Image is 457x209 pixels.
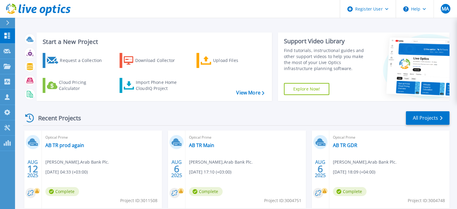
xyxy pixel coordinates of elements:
span: Complete [333,187,367,196]
span: [DATE] 17:10 (+03:00) [189,169,231,175]
div: AUG 2025 [27,158,38,180]
span: [DATE] 04:33 (+03:00) [45,169,88,175]
span: Complete [45,187,79,196]
span: Complete [189,187,223,196]
a: AB TR prod again [45,142,84,148]
div: Support Video Library [284,37,370,45]
span: Optical Prime [333,134,446,141]
a: View More [236,90,264,96]
div: Request a Collection [60,54,108,66]
div: Recent Projects [23,111,89,125]
a: Cloud Pricing Calculator [43,78,110,93]
a: Request a Collection [43,53,110,68]
span: [PERSON_NAME] , Arab Bank Plc. [189,159,253,165]
div: Import Phone Home CloudIQ Project [136,79,183,91]
h3: Start a New Project [43,38,264,45]
a: All Projects [406,111,449,125]
div: Download Collector [135,54,183,66]
a: AB TR GDR [333,142,357,148]
span: 6 [318,166,323,171]
a: AB TR Main [189,142,214,148]
span: Project ID: 3011508 [120,197,157,204]
span: [PERSON_NAME] , Arab Bank Plc. [333,159,397,165]
span: [PERSON_NAME] , Arab Bank Plc. [45,159,109,165]
a: Download Collector [120,53,187,68]
div: Upload Files [213,54,261,66]
a: Upload Files [197,53,264,68]
div: Cloud Pricing Calculator [59,79,107,91]
div: Find tutorials, instructional guides and other support videos to help you make the most of your L... [284,48,370,72]
span: Optical Prime [189,134,302,141]
span: MA [442,6,449,11]
span: 6 [174,166,179,171]
span: 12 [27,166,38,171]
span: Optical Prime [45,134,158,141]
span: Project ID: 3004748 [408,197,445,204]
div: AUG 2025 [171,158,182,180]
div: AUG 2025 [315,158,326,180]
a: Explore Now! [284,83,330,95]
span: [DATE] 18:09 (+04:00) [333,169,375,175]
span: Project ID: 3004751 [264,197,301,204]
